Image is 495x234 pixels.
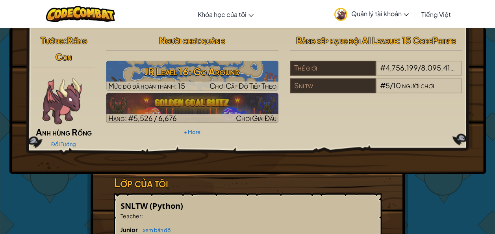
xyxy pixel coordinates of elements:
[380,63,386,72] span: #
[150,201,183,211] span: (Python)
[121,226,139,233] span: Junior
[64,35,67,46] span: :
[56,35,87,62] span: Rồng Con
[290,86,462,95] a: Snltw#5/10người chơi
[290,78,376,93] div: Snltw
[121,212,141,219] span: Teacher
[334,8,347,21] img: avatar
[386,63,418,72] span: 4,756,199
[141,212,143,219] span: :
[106,93,278,123] img: Golden Goal
[421,63,455,72] span: 8,095,418
[209,81,276,90] span: Chơi Cấp Độ Tiếp Theo
[456,63,488,72] span: người chơi
[106,61,278,91] a: Chơi Cấp Độ Tiếp Theo
[46,6,115,22] img: CodeCombat logo
[296,35,397,46] span: Bảng xếp hạng đội AI League
[290,61,376,76] div: Thế giới
[159,35,198,46] span: Người chơi
[198,35,202,46] span: :
[390,81,393,90] span: /
[139,227,171,233] a: xem bản đồ
[380,81,386,90] span: #
[106,61,278,91] img: JR Level 16: Go Around
[106,63,278,80] h3: JR Level 16: Go Around
[36,126,92,137] span: Anh hùng Rồng
[330,2,413,26] a: Quản lý tài khoản
[421,10,451,19] span: Tiếng Việt
[121,201,150,211] span: SNLTW
[351,9,409,18] span: Quản lý tài khoản
[41,35,64,46] span: Tướng
[108,113,177,123] span: Hạng: #5,526 / 6,676
[114,174,382,191] h3: Lớp của tôi
[194,4,258,25] a: Khóa học của tôi
[402,81,434,90] span: người chơi
[184,129,200,135] a: + More
[417,4,455,25] a: Tiếng Việt
[198,10,247,19] span: Khóa học của tôi
[106,93,278,123] a: Hạng: #5,526 / 6,676Chơi Giải Đấu
[386,81,390,90] span: 5
[108,81,185,90] span: Mức độ đã hoàn thành: 15
[393,81,401,90] span: 10
[236,113,276,123] span: Chơi Giải Đấu
[397,35,456,46] span: : 15 CodePoints
[418,63,421,72] span: /
[39,77,86,124] img: dragonling.png
[51,141,76,147] a: Đổi Tướng
[202,35,225,46] span: quân s
[290,68,462,77] a: Thế giới#4,756,199/8,095,418người chơi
